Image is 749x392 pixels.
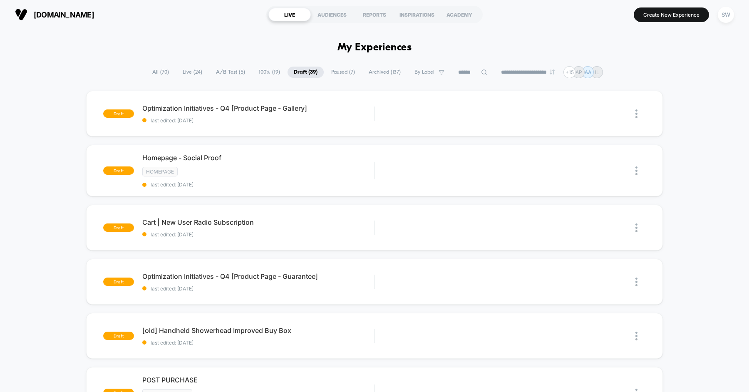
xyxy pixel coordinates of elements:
span: Homepage - Social Proof [142,154,374,162]
img: close [635,109,637,118]
div: SW [718,7,734,23]
div: AUDIENCES [311,8,353,21]
div: REPORTS [353,8,396,21]
span: draft [103,109,134,118]
img: Visually logo [15,8,27,21]
p: IL [595,69,599,75]
span: Archived ( 137 ) [362,67,407,78]
span: A/B Test ( 5 ) [210,67,251,78]
span: [DOMAIN_NAME] [34,10,94,19]
img: close [635,332,637,340]
img: close [635,278,637,286]
span: draft [103,223,134,232]
button: SW [715,6,737,23]
div: ACADEMY [438,8,481,21]
span: Optimization Initiatives - Q4 [Product Page - Gallery] [142,104,374,112]
span: Live ( 24 ) [176,67,208,78]
span: last edited: [DATE] [142,231,374,238]
span: HOMEPAGE [142,167,178,176]
p: AP [575,69,582,75]
span: 100% ( 19 ) [253,67,286,78]
div: INSPIRATIONS [396,8,438,21]
span: draft [103,332,134,340]
img: close [635,223,637,232]
button: [DOMAIN_NAME] [12,8,97,21]
span: Draft ( 39 ) [288,67,324,78]
span: Paused ( 7 ) [325,67,361,78]
div: + 15 [563,66,575,78]
span: last edited: [DATE] [142,117,374,124]
span: last edited: [DATE] [142,340,374,346]
span: [old] Handheld Showerhead Improved Buy Box [142,326,374,335]
p: AA [585,69,591,75]
button: Create New Experience [634,7,709,22]
span: Cart | New User Radio Subscription [142,218,374,226]
span: last edited: [DATE] [142,285,374,292]
span: By Label [414,69,434,75]
h1: My Experiences [337,42,412,54]
img: end [550,69,555,74]
span: POST PURCHASE [142,376,374,384]
span: All ( 70 ) [146,67,175,78]
span: Optimization Initiatives - Q4 [Product Page - Guarantee] [142,272,374,280]
img: close [635,166,637,175]
div: LIVE [268,8,311,21]
span: draft [103,278,134,286]
span: draft [103,166,134,175]
span: last edited: [DATE] [142,181,374,188]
